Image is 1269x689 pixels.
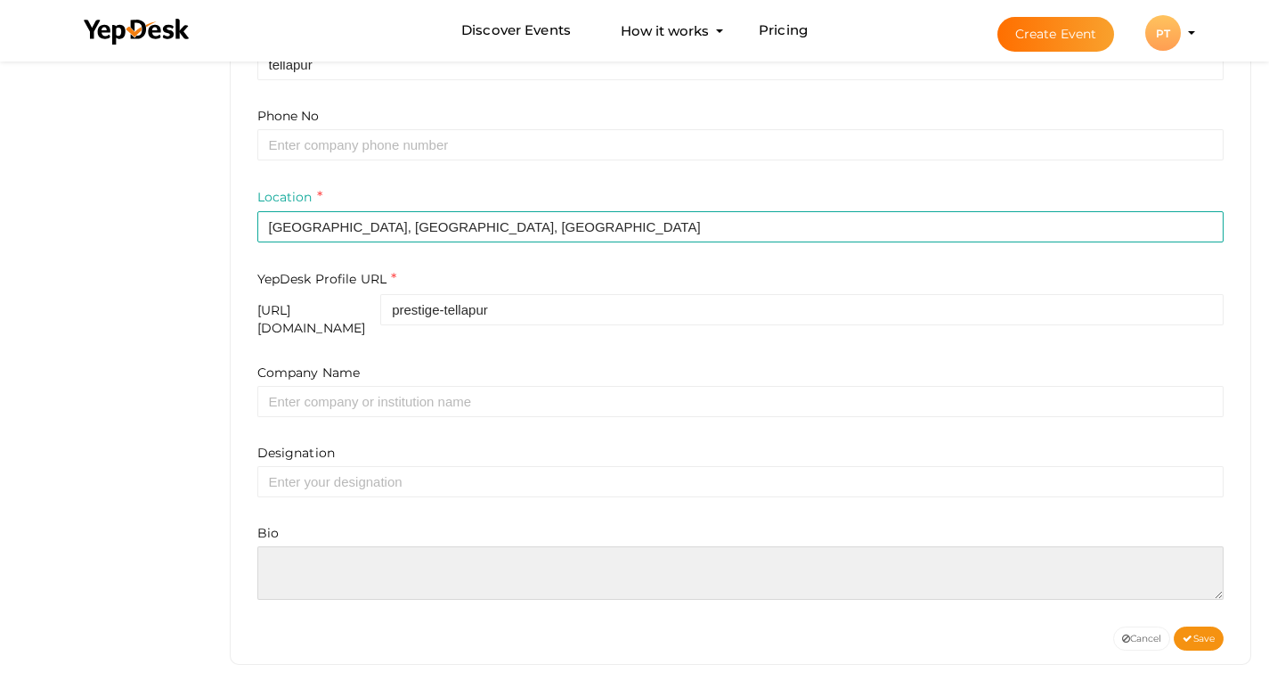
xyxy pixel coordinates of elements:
profile-pic: PT [1145,27,1181,40]
input: Your last name [257,49,1224,80]
div: [URL][DOMAIN_NAME] [257,301,381,337]
span: Save [1183,633,1215,644]
label: Bio [257,524,279,542]
label: Designation [257,444,336,462]
input: Enter company location [257,211,1224,242]
input: Enter your designation [257,466,1224,497]
input: Enter company or institution name [257,386,1224,417]
div: PT [1145,15,1181,51]
input: Enter your personalised user URI [380,294,1224,325]
label: Phone No [257,107,320,125]
button: Create Event [997,17,1115,52]
a: Discover Events [461,14,571,47]
input: Enter company phone number [257,129,1224,160]
button: PT [1140,14,1186,52]
button: Save [1174,627,1224,651]
label: Company Name [257,364,361,381]
button: Cancel [1113,627,1171,651]
a: Pricing [759,14,808,47]
label: YepDesk Profile URL [257,269,397,290]
label: Location [257,187,322,208]
button: How it works [615,14,714,47]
